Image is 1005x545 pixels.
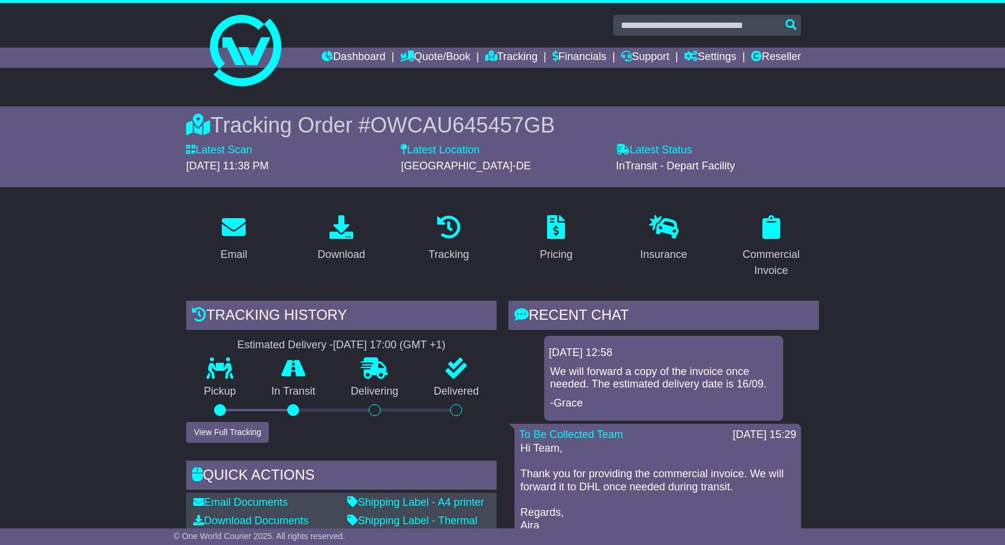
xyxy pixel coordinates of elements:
[186,339,497,352] div: Estimated Delivery -
[347,515,478,540] a: Shipping Label - Thermal printer
[550,397,777,410] p: -Grace
[193,496,288,508] a: Email Documents
[221,247,247,263] div: Email
[532,211,580,267] a: Pricing
[401,144,479,157] label: Latest Location
[186,385,254,398] p: Pickup
[550,366,777,391] p: We will forward a copy of the invoice once needed. The estimated delivery date is 16/09.
[549,346,778,360] div: [DATE] 12:58
[421,211,477,267] a: Tracking
[186,112,819,138] div: Tracking Order #
[254,385,334,398] p: In Transit
[552,48,607,68] a: Financials
[540,247,573,263] div: Pricing
[632,211,695,267] a: Insurance
[193,515,309,527] a: Download Documents
[333,339,445,352] div: [DATE] 17:00 (GMT +1)
[723,211,819,283] a: Commercial Invoice
[186,144,252,157] label: Latest Scan
[520,442,795,532] p: Hi Team, Thank you for providing the commercial invoice. We will forward it to DHL once needed du...
[751,48,801,68] a: Reseller
[318,247,365,263] div: Download
[485,48,538,68] a: Tracking
[400,48,470,68] a: Quote/Book
[684,48,736,68] a: Settings
[186,461,497,493] div: Quick Actions
[322,48,385,68] a: Dashboard
[370,113,555,137] span: OWCAU645457GB
[416,385,497,398] p: Delivered
[186,160,269,172] span: [DATE] 11:38 PM
[186,301,497,333] div: Tracking history
[174,531,346,541] span: © One World Courier 2025. All rights reserved.
[733,429,796,442] div: [DATE] 15:29
[429,247,469,263] div: Tracking
[401,160,530,172] span: [GEOGRAPHIC_DATA]-DE
[213,211,255,267] a: Email
[616,160,735,172] span: InTransit - Depart Facility
[519,429,623,440] a: To Be Collected Team
[508,301,819,333] div: RECENT CHAT
[347,496,484,508] a: Shipping Label - A4 printer
[310,211,373,267] a: Download
[640,247,687,263] div: Insurance
[731,247,811,279] div: Commercial Invoice
[333,385,416,398] p: Delivering
[621,48,669,68] a: Support
[616,144,692,157] label: Latest Status
[186,422,269,443] button: View Full Tracking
